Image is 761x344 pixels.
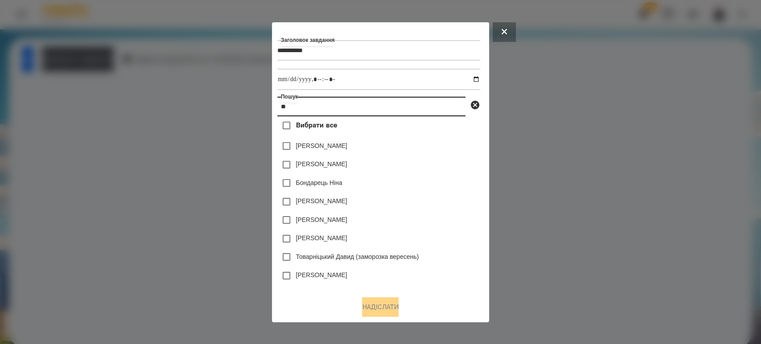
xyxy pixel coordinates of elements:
[296,160,347,168] label: [PERSON_NAME]
[362,297,399,317] button: Надіслати
[296,141,347,150] label: [PERSON_NAME]
[296,178,342,187] label: Бондарець Ніна
[296,252,419,261] label: Товарніцький Давид (заморозка вересень)
[296,120,337,131] span: Вибрати все
[281,91,298,102] label: Пошук
[296,215,347,224] label: [PERSON_NAME]
[296,233,347,242] label: [PERSON_NAME]
[296,197,347,205] label: [PERSON_NAME]
[281,35,334,46] label: Заголовок завдання
[296,270,347,279] label: [PERSON_NAME]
